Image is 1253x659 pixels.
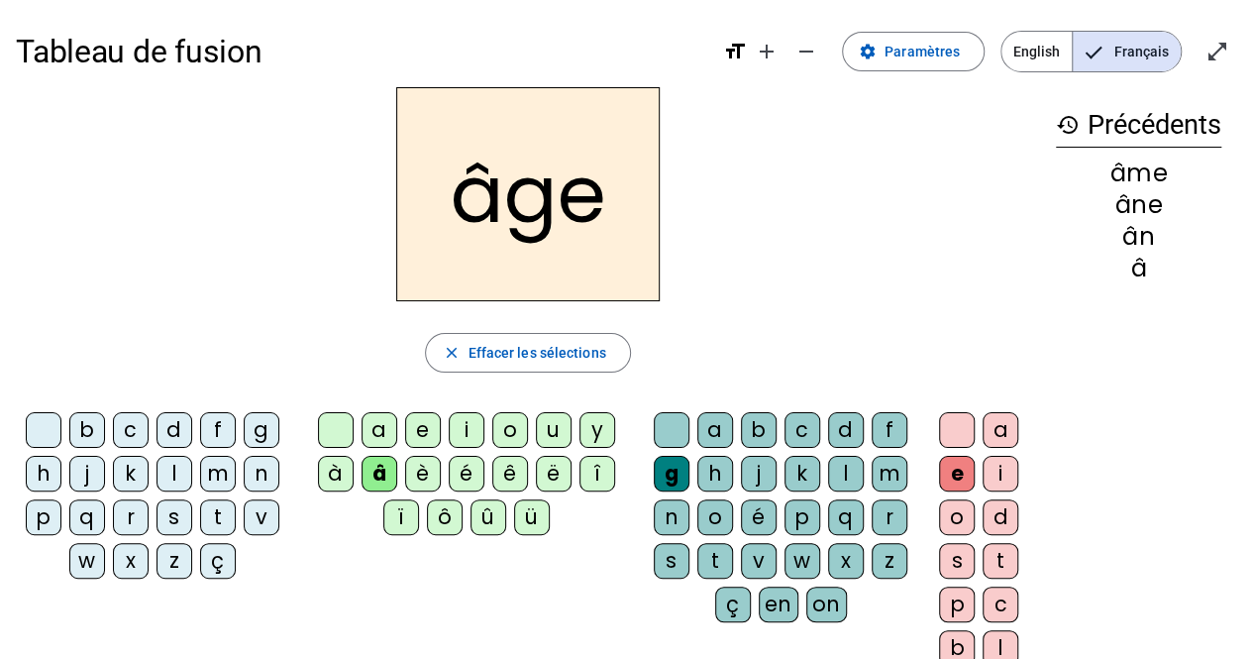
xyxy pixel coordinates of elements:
[244,499,279,535] div: v
[1073,32,1181,71] span: Français
[983,543,1018,579] div: t
[69,412,105,448] div: b
[697,412,733,448] div: a
[405,412,441,448] div: e
[697,543,733,579] div: t
[939,543,975,579] div: s
[383,499,419,535] div: ï
[784,499,820,535] div: p
[741,412,777,448] div: b
[828,499,864,535] div: q
[1056,162,1221,185] div: âme
[828,456,864,492] div: l
[113,499,149,535] div: r
[442,344,460,362] mat-icon: close
[872,456,907,492] div: m
[200,412,236,448] div: f
[983,456,1018,492] div: i
[1001,32,1072,71] span: English
[1205,40,1229,63] mat-icon: open_in_full
[470,499,506,535] div: û
[741,499,777,535] div: é
[536,456,572,492] div: ë
[741,543,777,579] div: v
[784,456,820,492] div: k
[859,43,877,60] mat-icon: settings
[842,32,985,71] button: Paramètres
[26,499,61,535] div: p
[1056,193,1221,217] div: âne
[784,543,820,579] div: w
[318,456,354,492] div: à
[794,40,818,63] mat-icon: remove
[872,412,907,448] div: f
[69,543,105,579] div: w
[157,543,192,579] div: z
[200,456,236,492] div: m
[157,499,192,535] div: s
[1056,103,1221,148] h3: Précédents
[579,412,615,448] div: y
[786,32,826,71] button: Diminuer la taille de la police
[16,20,707,83] h1: Tableau de fusion
[1056,225,1221,249] div: ân
[449,412,484,448] div: i
[872,499,907,535] div: r
[806,587,847,622] div: on
[697,499,733,535] div: o
[939,456,975,492] div: e
[200,543,236,579] div: ç
[939,587,975,622] div: p
[362,412,397,448] div: a
[69,499,105,535] div: q
[405,456,441,492] div: è
[1056,257,1221,280] div: â
[755,40,779,63] mat-icon: add
[113,543,149,579] div: x
[425,333,630,373] button: Effacer les sélections
[579,456,615,492] div: î
[427,499,463,535] div: ô
[468,341,605,365] span: Effacer les sélections
[449,456,484,492] div: é
[492,456,528,492] div: ê
[759,587,798,622] div: en
[828,412,864,448] div: d
[828,543,864,579] div: x
[939,499,975,535] div: o
[784,412,820,448] div: c
[536,412,572,448] div: u
[514,499,550,535] div: ü
[1000,31,1182,72] mat-button-toggle-group: Language selection
[157,456,192,492] div: l
[69,456,105,492] div: j
[747,32,786,71] button: Augmenter la taille de la police
[741,456,777,492] div: j
[396,87,660,301] h2: âge
[983,587,1018,622] div: c
[885,40,960,63] span: Paramètres
[1056,113,1080,137] mat-icon: history
[983,412,1018,448] div: a
[723,40,747,63] mat-icon: format_size
[26,456,61,492] div: h
[244,456,279,492] div: n
[157,412,192,448] div: d
[872,543,907,579] div: z
[654,456,689,492] div: g
[113,412,149,448] div: c
[1198,32,1237,71] button: Entrer en plein écran
[983,499,1018,535] div: d
[697,456,733,492] div: h
[654,499,689,535] div: n
[492,412,528,448] div: o
[654,543,689,579] div: s
[200,499,236,535] div: t
[362,456,397,492] div: â
[113,456,149,492] div: k
[715,587,751,622] div: ç
[244,412,279,448] div: g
